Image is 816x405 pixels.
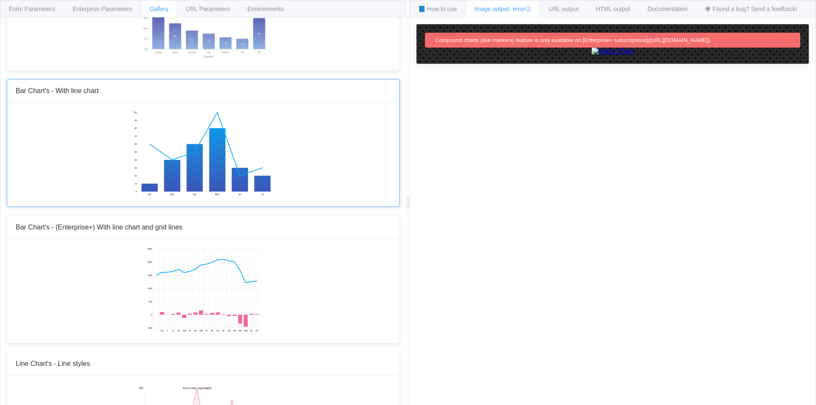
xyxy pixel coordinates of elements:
[648,6,688,12] span: Documentation
[73,6,132,12] span: Enterprise Parameters
[16,87,99,94] span: Bar Chart's - With line chart
[9,6,55,12] span: Form Parameters
[596,6,630,12] span: HTML output
[549,6,578,12] span: URL output
[133,111,274,196] img: Static chart exemple
[16,360,90,367] span: Line Chart's - Line styles
[705,6,797,12] span: 🕷 Found a bug? Send a feedback!
[16,224,182,231] span: Bar Chart's - (Enterprise+) With line chart and grid lines
[247,6,284,12] span: Environments
[425,48,800,55] a: Static Chart
[150,6,168,12] span: Gallery
[435,37,710,43] span: Compound charts (line markers) feature is only available on [Enterprise+ subscriptions]([URL][DOM...
[474,6,531,12] span: Image output
[147,248,260,333] img: Static chart exemple
[592,48,634,55] img: Static Chart
[509,6,531,12] span: - error
[418,6,457,12] span: 📘 How to use
[186,6,230,12] span: URL Parameters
